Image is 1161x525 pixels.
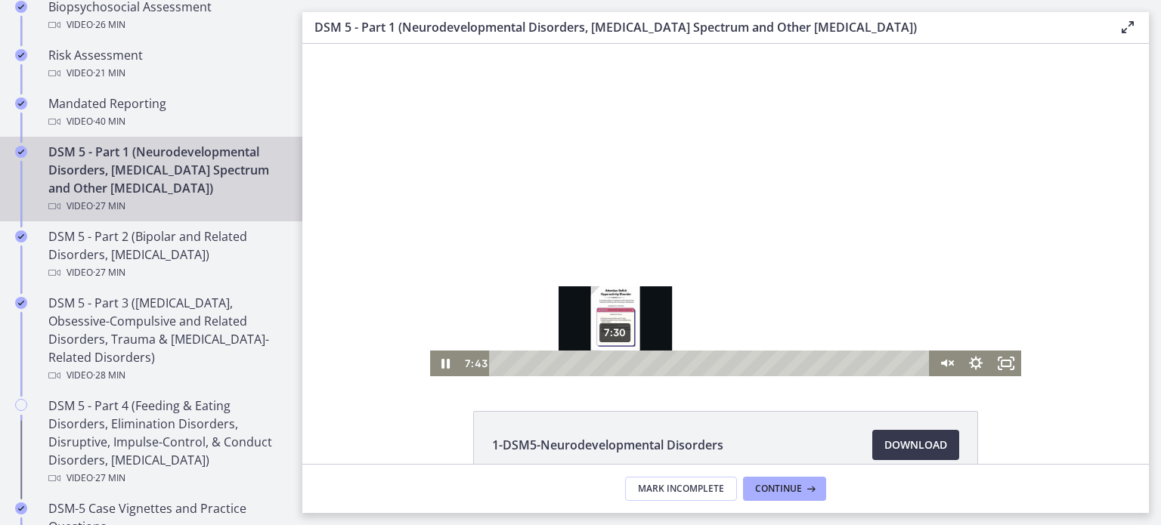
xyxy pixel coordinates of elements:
[48,397,284,487] div: DSM 5 - Part 4 (Feeding & Eating Disorders, Elimination Disorders, Disruptive, Impulse-Control, &...
[48,16,284,34] div: Video
[93,197,125,215] span: · 27 min
[492,436,723,454] span: 1-DSM5-Neurodevelopmental Disorders
[48,113,284,131] div: Video
[48,64,284,82] div: Video
[15,97,27,110] i: Completed
[15,49,27,61] i: Completed
[314,18,1094,36] h3: DSM 5 - Part 1 (Neurodevelopmental Disorders, [MEDICAL_DATA] Spectrum and Other [MEDICAL_DATA])
[15,1,27,13] i: Completed
[689,307,719,332] button: Fullscreen
[48,366,284,384] div: Video
[93,113,125,131] span: · 40 min
[93,64,125,82] span: · 21 min
[93,366,125,384] span: · 28 min
[48,46,284,82] div: Risk Assessment
[872,430,959,460] a: Download
[48,94,284,131] div: Mandated Reporting
[93,469,125,487] span: · 27 min
[48,143,284,215] div: DSM 5 - Part 1 (Neurodevelopmental Disorders, [MEDICAL_DATA] Spectrum and Other [MEDICAL_DATA])
[48,197,284,215] div: Video
[755,483,802,495] span: Continue
[625,477,737,501] button: Mark Incomplete
[48,469,284,487] div: Video
[628,307,658,332] button: Unmute
[15,297,27,309] i: Completed
[743,477,826,501] button: Continue
[93,264,125,282] span: · 27 min
[638,483,724,495] span: Mark Incomplete
[48,294,284,384] div: DSM 5 - Part 3 ([MEDICAL_DATA], Obsessive-Compulsive and Related Disorders, Trauma & [MEDICAL_DAT...
[658,307,689,332] button: Show settings menu
[884,436,947,454] span: Download
[48,227,284,282] div: DSM 5 - Part 2 (Bipolar and Related Disorders, [MEDICAL_DATA])
[15,502,27,514] i: Completed
[93,16,125,34] span: · 26 min
[302,44,1149,376] iframe: Video Lesson
[15,146,27,158] i: Completed
[48,264,284,282] div: Video
[15,230,27,242] i: Completed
